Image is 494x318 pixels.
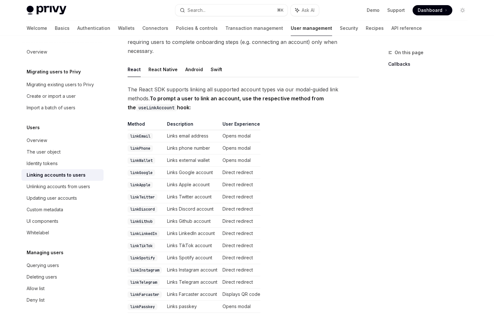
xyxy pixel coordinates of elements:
[457,5,468,15] button: Toggle dark mode
[21,192,104,204] a: Updating user accounts
[220,142,260,155] td: Opens modal
[128,230,160,237] code: linkLinkedIn
[128,218,155,225] code: linkGithub
[128,291,162,298] code: linkFarcaster
[220,276,260,289] td: Direct redirect
[176,21,218,36] a: Policies & controls
[27,217,58,225] div: UI components
[164,240,220,252] td: Links TikTok account
[21,181,104,192] a: Unlinking accounts from users
[388,59,473,69] a: Callbacks
[27,262,59,269] div: Querying users
[418,7,442,13] span: Dashboard
[21,79,104,90] a: Migrating existing users to Privy
[128,62,141,77] button: React
[164,301,220,313] td: Links passkey
[164,179,220,191] td: Links Apple account
[211,62,222,77] button: Swift
[27,104,75,112] div: Import a batch of users
[164,289,220,301] td: Links Farcaster account
[220,203,260,215] td: Direct redirect
[27,148,61,156] div: The user object
[340,21,358,36] a: Security
[220,301,260,313] td: Opens modal
[21,227,104,238] a: Whitelabel
[220,179,260,191] td: Direct redirect
[220,155,260,167] td: Opens modal
[164,191,220,203] td: Links Twitter account
[164,264,220,276] td: Links Instagram account
[136,104,177,111] code: useLinkAccount
[413,5,452,15] a: Dashboard
[148,62,178,77] button: React Native
[128,279,160,286] code: linkTelegram
[118,21,135,36] a: Wallets
[164,155,220,167] td: Links external wallet
[220,191,260,203] td: Direct redirect
[128,243,155,249] code: linkTikTok
[164,130,220,142] td: Links email address
[21,169,104,181] a: Linking accounts to users
[55,21,70,36] a: Basics
[128,29,359,55] span: This is key to [PERSON_NAME]’s : improving conversion and UX by requiring users to complete onboa...
[128,206,157,213] code: linkDiscord
[128,121,164,130] th: Method
[27,249,63,256] h5: Managing users
[27,285,45,292] div: Allow list
[27,194,77,202] div: Updating user accounts
[77,21,110,36] a: Authentication
[27,160,58,167] div: Identity tokens
[128,85,359,112] span: The React SDK supports linking all supported account types via our modal-guided link methods.
[164,215,220,228] td: Links Github account
[220,167,260,179] td: Direct redirect
[27,137,47,144] div: Overview
[291,4,319,16] button: Ask AI
[27,183,90,190] div: Unlinking accounts from users
[27,48,47,56] div: Overview
[21,260,104,271] a: Querying users
[164,203,220,215] td: Links Discord account
[21,158,104,169] a: Identity tokens
[21,146,104,158] a: The user object
[27,81,94,88] div: Migrating existing users to Privy
[128,157,155,164] code: linkWallet
[220,240,260,252] td: Direct redirect
[185,62,203,77] button: Android
[27,92,76,100] div: Create or import a user
[21,294,104,306] a: Deny list
[220,121,260,130] th: User Experience
[367,7,380,13] a: Demo
[164,142,220,155] td: Links phone number
[366,21,384,36] a: Recipes
[175,4,288,16] button: Search...⌘K
[188,6,205,14] div: Search...
[128,255,157,261] code: linkSpotify
[128,170,155,176] code: linkGoogle
[21,90,104,102] a: Create or import a user
[220,130,260,142] td: Opens modal
[164,121,220,130] th: Description
[220,228,260,240] td: Direct redirect
[395,49,423,56] span: On this page
[27,273,57,281] div: Deleting users
[27,21,47,36] a: Welcome
[27,296,45,304] div: Deny list
[387,7,405,13] a: Support
[21,204,104,215] a: Custom metadata
[128,267,162,273] code: linkInstagram
[128,304,157,310] code: linkPasskey
[302,7,314,13] span: Ask AI
[291,21,332,36] a: User management
[220,289,260,301] td: Displays QR code
[225,21,283,36] a: Transaction management
[142,21,168,36] a: Connectors
[27,229,49,237] div: Whitelabel
[27,206,63,213] div: Custom metadata
[164,276,220,289] td: Links Telegram account
[220,215,260,228] td: Direct redirect
[21,271,104,283] a: Deleting users
[21,135,104,146] a: Overview
[164,252,220,264] td: Links Spotify account
[27,6,66,15] img: light logo
[128,194,157,200] code: linkTwitter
